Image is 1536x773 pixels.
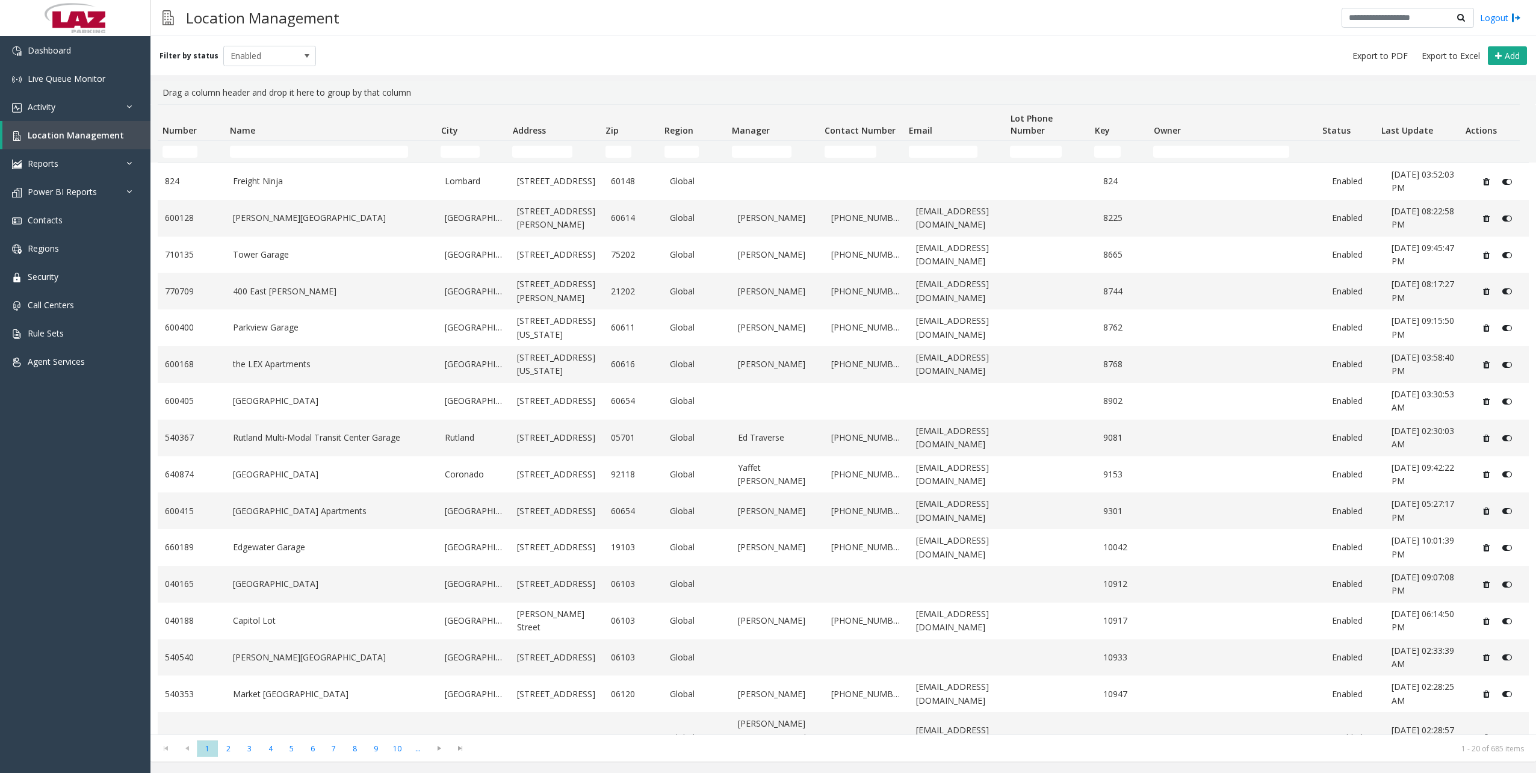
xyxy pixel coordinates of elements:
a: Parkview Garage [233,321,431,334]
a: [PERSON_NAME] [738,248,817,261]
button: Delete [1476,172,1496,191]
a: 710135 [165,248,218,261]
button: Delete [1476,648,1496,667]
button: Disable [1496,611,1518,630]
span: Lot Phone Number [1011,113,1053,136]
a: 60654 [611,504,656,518]
a: [PERSON_NAME] [738,688,817,701]
button: Delete [1476,611,1496,630]
img: 'icon' [12,216,22,226]
button: Delete [1476,282,1496,301]
a: 10948 [1103,731,1148,744]
span: [DATE] 05:27:17 PM [1392,498,1454,523]
span: Add [1505,50,1520,61]
a: 600415 [165,504,218,518]
input: Zip Filter [605,146,632,158]
button: Delete [1476,465,1496,484]
a: Logout [1480,11,1521,24]
button: Disable [1496,575,1518,594]
a: [STREET_ADDRESS] [517,731,596,744]
span: Go to the last page [450,740,471,757]
button: Delete [1476,318,1496,338]
a: [GEOGRAPHIC_DATA] [233,577,431,591]
div: Drag a column header and drop it here to group by that column [158,81,1529,104]
span: Page 10 [386,740,407,757]
input: Address Filter [512,146,572,158]
span: [DATE] 06:14:50 PM [1392,608,1454,633]
a: [DATE] 08:22:58 PM [1392,205,1462,232]
a: 21202 [611,285,656,298]
button: Disable [1496,428,1518,447]
span: Page 9 [365,740,386,757]
a: 824 [165,175,218,188]
a: Global [670,321,723,334]
a: [DATE] 10:01:39 PM [1392,534,1462,561]
a: Global [670,248,723,261]
a: Global [670,541,723,554]
a: the LEX Apartments [233,358,431,371]
input: Region Filter [664,146,699,158]
a: Enabled [1332,731,1377,744]
span: Page 11 [407,740,429,757]
input: Owner Filter [1153,146,1289,158]
a: 06103 [611,651,656,664]
a: 06510 [611,731,656,744]
a: 10912 [1103,577,1148,591]
a: [STREET_ADDRESS][PERSON_NAME] [517,278,596,305]
a: [PHONE_NUMBER] [831,541,902,554]
img: 'icon' [12,329,22,339]
span: Dashboard [28,45,71,56]
span: Name [230,125,255,136]
button: Delete [1476,245,1496,264]
span: [DATE] 02:30:03 AM [1392,425,1454,450]
img: 'icon' [12,273,22,282]
span: Export to Excel [1422,50,1480,62]
a: [PERSON_NAME] [738,504,817,518]
a: [GEOGRAPHIC_DATA] [445,731,503,744]
a: 540367 [165,431,218,444]
a: [STREET_ADDRESS] [517,248,596,261]
a: Global [670,577,723,591]
button: Disable [1496,282,1518,301]
a: 8762 [1103,321,1148,334]
a: Enabled [1332,577,1377,591]
a: 05701 [611,431,656,444]
a: 19103 [611,541,656,554]
a: 600405 [165,394,218,408]
a: 06120 [611,688,656,701]
a: Enabled [1332,688,1377,701]
button: Export to PDF [1348,48,1413,64]
div: Data table [150,104,1536,734]
a: [GEOGRAPHIC_DATA] [445,541,503,554]
button: Disable [1496,245,1518,264]
span: Enabled [224,46,297,66]
a: [PHONE_NUMBER] [831,504,902,518]
span: [DATE] 03:52:03 PM [1392,169,1454,193]
a: 770709 [165,285,218,298]
a: Lombard [445,175,503,188]
a: [PERSON_NAME] [738,211,817,225]
a: [PERSON_NAME] [738,285,817,298]
a: Enabled [1332,321,1377,334]
a: 8768 [1103,358,1148,371]
a: Market [GEOGRAPHIC_DATA] [233,688,431,701]
a: Edgewater Garage [233,541,431,554]
a: [DATE] 09:07:08 PM [1392,571,1462,598]
a: 040188 [165,614,218,627]
a: [STREET_ADDRESS] [517,541,596,554]
a: [GEOGRAPHIC_DATA] [445,614,503,627]
a: 8665 [1103,248,1148,261]
a: Global [670,394,723,408]
a: 9301 [1103,504,1148,518]
a: 540353 [165,688,218,701]
span: Location Management [28,129,124,141]
a: Global [670,468,723,481]
a: [EMAIL_ADDRESS][DOMAIN_NAME] [916,680,1003,707]
a: [PERSON_NAME] Street [517,607,596,635]
button: Delete [1476,575,1496,594]
img: 'icon' [12,358,22,367]
a: [DATE] 02:30:03 AM [1392,424,1462,452]
a: [PERSON_NAME] [738,321,817,334]
a: 660189 [165,541,218,554]
span: [DATE] 09:15:50 PM [1392,315,1454,340]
